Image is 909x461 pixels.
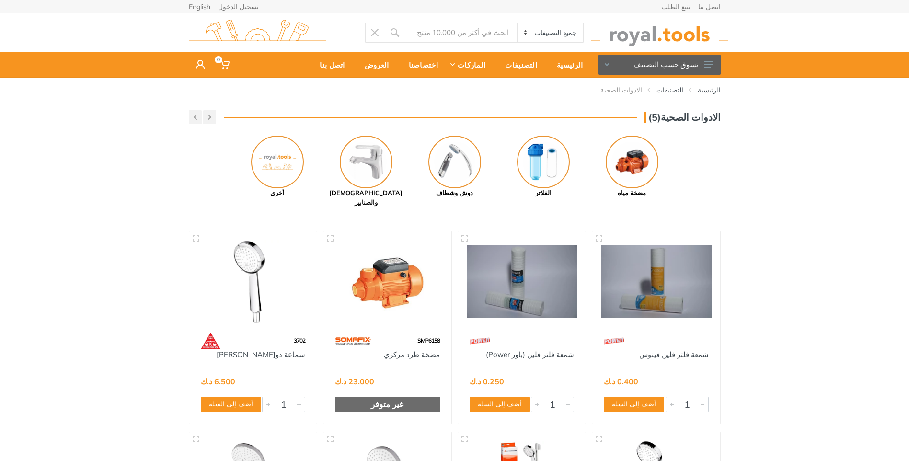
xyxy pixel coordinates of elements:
a: اتصل بنا [307,52,351,78]
a: English [189,3,210,10]
div: الرئيسية [544,55,589,75]
a: تسجيل الدخول [218,3,259,10]
img: Royal Tools - شمعة فلتر فلين فينوس [601,240,712,323]
div: اتصل بنا [307,55,351,75]
a: التصنيفات [656,85,683,95]
div: دوش وشطاف [410,188,499,198]
img: No Image [251,136,304,188]
div: العروض [352,55,396,75]
img: Royal - الفلاتر [517,136,570,188]
li: الادوات الصحية [586,85,642,95]
a: تتبع الطلب [661,3,690,10]
a: اختصاصنا [396,52,445,78]
img: 61.webp [201,333,221,349]
img: Royal Tools - شمعة فلتر فلين (باور Power) [467,240,577,323]
img: Royal - مضخة مياه [606,136,658,188]
div: [DEMOGRAPHIC_DATA] والصنابير [322,188,410,207]
select: Category [517,23,583,42]
img: royal.tools Logo [591,20,728,46]
nav: breadcrumb [189,85,721,95]
span: SMP6158 [417,337,440,344]
a: مضخة طرد مركزي [384,350,440,359]
div: أخرى [233,188,322,198]
a: سماعة دو[PERSON_NAME] [217,350,305,359]
img: 60.webp [335,333,371,349]
h3: الادوات الصحية(5) [644,112,721,123]
div: 0.400 د.ك [604,378,638,385]
a: شمعة فلتر فلين فينوس [639,350,709,359]
span: 3702 [294,337,305,344]
img: Royal Tools - سماعة دوش مارلين [198,240,309,323]
div: 23.000 د.ك [335,378,374,385]
a: العروض [352,52,396,78]
button: تسوق حسب التصنيف [598,55,721,75]
input: Site search [405,23,518,43]
div: 0.250 د.ك [470,378,504,385]
div: 6.500 د.ك [201,378,235,385]
img: 16.webp [470,333,490,349]
a: مضخة مياه [587,136,676,198]
img: royal.tools Logo [189,20,326,46]
div: مضخة مياه [587,188,676,198]
button: أضف إلى السلة [201,397,261,412]
div: اختصاصنا [396,55,445,75]
button: أضف إلى السلة [604,397,664,412]
img: Royal Tools - مضخة طرد مركزي [332,240,443,323]
div: الفلاتر [499,188,587,198]
div: التصنيفات [492,55,544,75]
a: الرئيسية [698,85,721,95]
div: الماركات [445,55,492,75]
img: 16.webp [604,333,624,349]
a: اتصل بنا [698,3,721,10]
span: 0 [215,56,222,63]
a: دوش وشطاف [410,136,499,198]
img: Royal - دوش وشطاف [428,136,481,188]
a: شمعة فلتر فلين (باور Power) [486,350,574,359]
a: أخرى [233,136,322,198]
a: التصنيفات [492,52,544,78]
div: غير متوفر [335,397,440,412]
button: أضف إلى السلة [470,397,530,412]
img: Royal - الحنفيات والصنابير [340,136,392,188]
a: 0 [212,52,236,78]
a: الرئيسية [544,52,589,78]
a: الفلاتر [499,136,587,198]
a: [DEMOGRAPHIC_DATA] والصنابير [322,136,410,207]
